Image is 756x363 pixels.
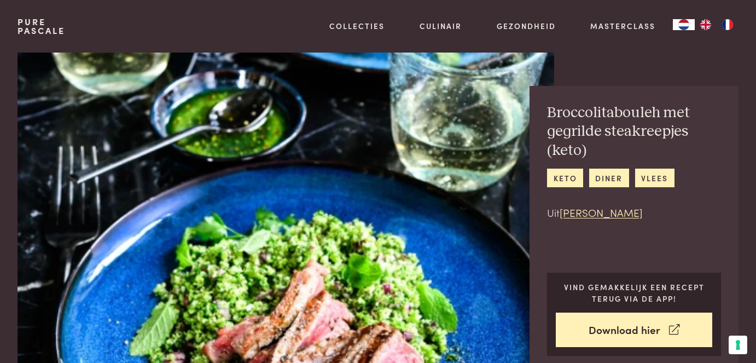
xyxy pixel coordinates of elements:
[560,205,643,220] a: [PERSON_NAME]
[547,169,583,187] a: keto
[673,19,695,30] a: NL
[547,103,721,160] h2: Broccolitabouleh met gegrilde steakreepjes (keto)
[695,19,717,30] a: EN
[420,20,462,32] a: Culinair
[556,313,712,347] a: Download hier
[717,19,738,30] a: FR
[729,336,747,354] button: Uw voorkeuren voor toestemming voor trackingtechnologieën
[547,205,721,221] p: Uit
[590,20,655,32] a: Masterclass
[695,19,738,30] ul: Language list
[497,20,556,32] a: Gezondheid
[18,18,65,35] a: PurePascale
[673,19,738,30] aside: Language selected: Nederlands
[673,19,695,30] div: Language
[329,20,385,32] a: Collecties
[589,169,629,187] a: diner
[635,169,674,187] a: vlees
[556,281,712,304] p: Vind gemakkelijk een recept terug via de app!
